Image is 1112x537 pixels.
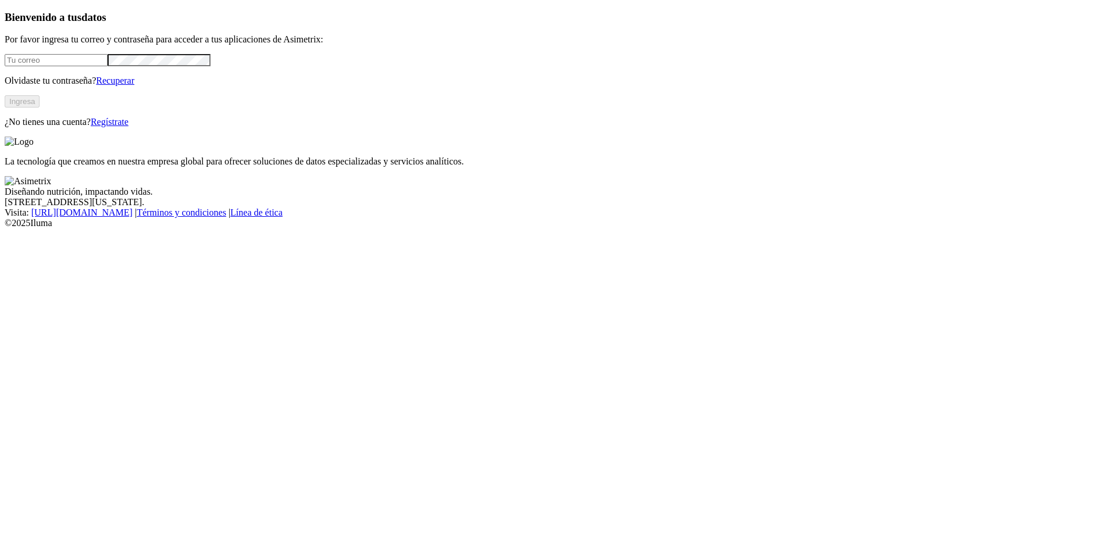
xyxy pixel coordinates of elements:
a: Línea de ética [230,207,283,217]
a: Términos y condiciones [137,207,226,217]
input: Tu correo [5,54,108,66]
img: Logo [5,137,34,147]
p: Por favor ingresa tu correo y contraseña para acceder a tus aplicaciones de Asimetrix: [5,34,1107,45]
h3: Bienvenido a tus [5,11,1107,24]
a: Recuperar [96,76,134,85]
div: [STREET_ADDRESS][US_STATE]. [5,197,1107,207]
div: © 2025 Iluma [5,218,1107,228]
div: Diseñando nutrición, impactando vidas. [5,187,1107,197]
p: Olvidaste tu contraseña? [5,76,1107,86]
div: Visita : | | [5,207,1107,218]
p: La tecnología que creamos en nuestra empresa global para ofrecer soluciones de datos especializad... [5,156,1107,167]
img: Asimetrix [5,176,51,187]
p: ¿No tienes una cuenta? [5,117,1107,127]
a: [URL][DOMAIN_NAME] [31,207,133,217]
a: Regístrate [91,117,129,127]
span: datos [81,11,106,23]
button: Ingresa [5,95,40,108]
